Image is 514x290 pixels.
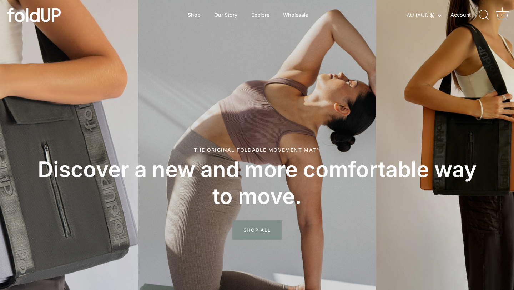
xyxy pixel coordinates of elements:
h2: Discover a new and more comfortable way to move. [25,156,489,210]
a: Cart [494,7,510,23]
a: Wholesale [277,8,314,22]
div: The original foldable movement mat™ [25,146,489,154]
div: Primary navigation [170,8,326,22]
img: foldUP [7,8,61,22]
div: 0 [499,11,506,19]
a: Account [450,11,478,19]
button: AU (AUD $) [407,12,449,19]
a: Explore [245,8,276,22]
a: Search [476,7,492,23]
a: Our Story [208,8,244,22]
span: SHOP ALL [232,220,282,240]
a: foldUP [7,8,96,22]
a: Shop [181,8,207,22]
